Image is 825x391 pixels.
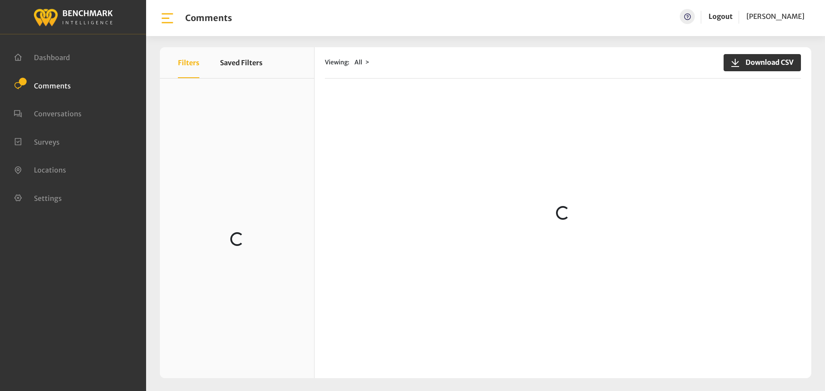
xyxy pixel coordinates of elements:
button: Filters [178,47,199,78]
a: Surveys [14,137,60,145]
span: Surveys [34,137,60,146]
button: Saved Filters [220,47,263,78]
a: Logout [709,9,733,24]
span: Viewing: [325,58,349,67]
a: Dashboard [14,52,70,61]
span: Download CSV [740,57,794,67]
button: Download CSV [724,54,801,71]
span: [PERSON_NAME] [746,12,804,21]
span: Settings [34,194,62,202]
h1: Comments [185,13,232,23]
a: Comments [14,81,71,89]
span: Comments [34,81,71,90]
img: bar [160,11,175,26]
span: Locations [34,166,66,174]
img: benchmark [33,6,113,27]
a: Locations [14,165,66,173]
a: [PERSON_NAME] [746,9,804,24]
a: Settings [14,193,62,202]
span: All [354,58,362,66]
span: Conversations [34,109,82,118]
a: Logout [709,12,733,21]
span: Dashboard [34,53,70,62]
a: Conversations [14,109,82,117]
